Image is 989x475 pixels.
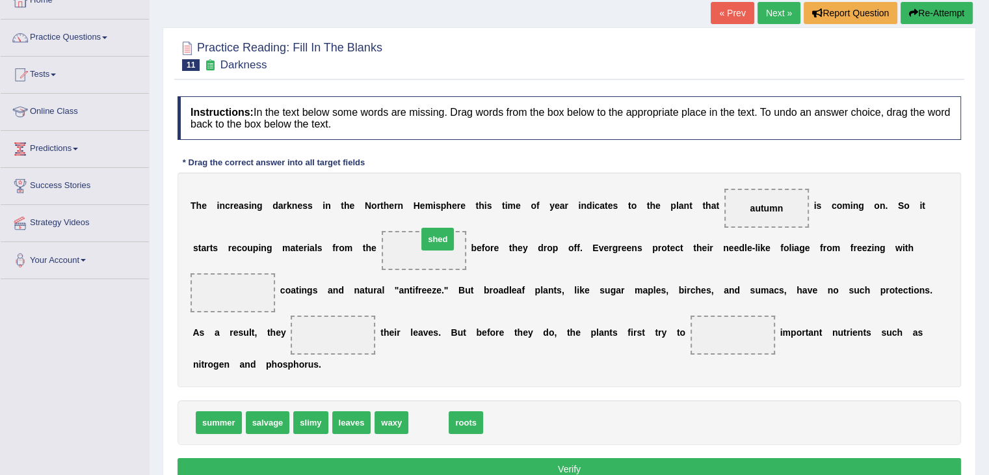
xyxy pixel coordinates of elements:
[895,243,903,253] b: w
[296,285,299,295] b: t
[182,59,200,71] span: 11
[365,200,371,211] b: N
[599,243,604,253] b: v
[667,243,670,253] b: t
[758,2,800,24] a: Next »
[297,200,302,211] b: e
[191,200,196,211] b: T
[220,59,267,71] small: Darkness
[247,243,253,253] b: u
[676,200,679,211] b: l
[302,285,308,295] b: n
[298,243,304,253] b: e
[823,243,826,253] b: r
[412,285,415,295] b: i
[310,243,315,253] b: a
[666,285,668,295] b: ,
[555,200,560,211] b: e
[791,243,794,253] b: i
[794,243,799,253] b: a
[239,200,244,211] b: a
[562,285,564,295] b: ,
[1,94,149,126] a: Online Class
[457,200,460,211] b: r
[626,243,631,253] b: e
[549,200,555,211] b: y
[267,243,272,253] b: g
[851,243,854,253] b: f
[635,285,642,295] b: m
[299,285,302,295] b: i
[616,285,621,295] b: a
[724,189,809,228] span: Drop target
[603,243,609,253] b: e
[178,96,961,140] h4: In the text below some words are missing. Drag words from the box below to the appropriate place ...
[258,243,261,253] b: i
[336,243,339,253] b: r
[489,285,492,295] b: r
[315,243,317,253] b: l
[203,59,217,72] small: Exam occurring question
[363,243,366,253] b: t
[302,200,308,211] b: s
[516,285,521,295] b: a
[354,285,360,295] b: n
[512,285,517,295] b: e
[564,200,568,211] b: r
[679,285,685,295] b: b
[799,243,805,253] b: g
[874,243,880,253] b: n
[338,285,344,295] b: d
[308,200,313,211] b: s
[701,285,706,295] b: e
[820,243,823,253] b: f
[371,200,377,211] b: o
[628,200,631,211] b: t
[557,285,562,295] b: s
[237,243,242,253] b: c
[683,200,689,211] b: n
[684,285,687,295] b: i
[360,285,365,295] b: a
[536,200,540,211] b: f
[421,285,427,295] b: e
[389,200,394,211] b: e
[350,200,355,211] b: e
[579,200,581,211] b: i
[503,285,509,295] b: d
[317,243,323,253] b: s
[605,285,611,295] b: u
[196,200,202,211] b: h
[415,285,418,295] b: f
[516,200,521,211] b: e
[482,243,485,253] b: f
[535,285,541,295] b: p
[709,243,713,253] b: r
[837,200,843,211] b: o
[210,243,213,253] b: t
[613,243,618,253] b: g
[852,200,858,211] b: n
[543,285,548,295] b: a
[675,243,680,253] b: c
[444,285,449,295] b: "
[553,285,557,295] b: t
[784,243,789,253] b: o
[760,243,765,253] b: k
[581,200,587,211] b: n
[592,243,598,253] b: E
[242,243,248,253] b: o
[1,205,149,238] a: Strategy Videos
[233,200,239,211] b: e
[658,243,661,253] b: r
[832,200,837,211] b: c
[484,285,490,295] b: b
[490,243,494,253] b: r
[745,243,747,253] b: l
[198,243,202,253] b: t
[842,200,850,211] b: m
[291,285,296,295] b: a
[680,243,683,253] b: t
[702,243,707,253] b: e
[332,243,336,253] b: f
